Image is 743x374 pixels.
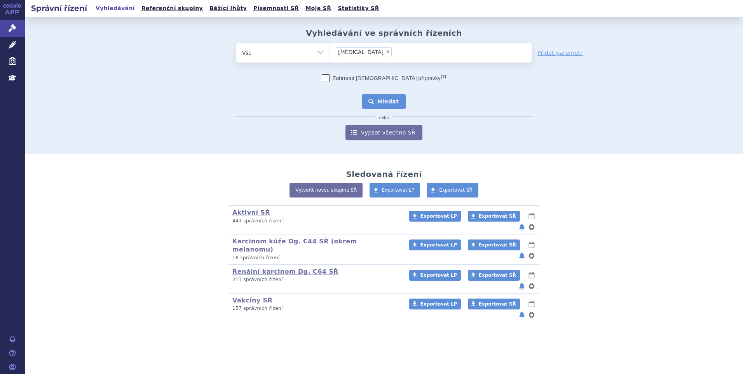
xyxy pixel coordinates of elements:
[518,251,526,260] button: notifikace
[537,49,583,57] a: Přidat parametr
[385,49,390,54] span: ×
[528,222,535,232] button: nastavení
[528,271,535,280] button: lhůty
[232,238,357,253] a: Karcinom kůže Dg. C44 SŘ (okrem melanomu)
[441,74,446,79] abbr: (?)
[25,3,93,14] h2: Správní řízení
[479,242,516,248] span: Exportovat SŘ
[306,28,462,38] h2: Vyhledávání ve správních řízeních
[420,301,457,307] span: Exportovat LP
[382,187,415,193] span: Exportovat LP
[93,3,137,14] a: Vyhledávání
[232,255,399,261] p: 16 správních řízení
[409,211,461,222] a: Exportovat LP
[518,310,526,320] button: notifikace
[528,240,535,250] button: lhůty
[303,3,333,14] a: Moje SŘ
[207,3,249,14] a: Běžící lhůty
[409,270,461,281] a: Exportovat LP
[528,310,535,320] button: nastavení
[232,218,399,224] p: 443 správních řízení
[518,281,526,291] button: notifikace
[479,273,516,278] span: Exportovat SŘ
[409,239,461,250] a: Exportovat LP
[468,239,520,250] a: Exportovat SŘ
[479,213,516,219] span: Exportovat SŘ
[232,305,399,312] p: 157 správních řízení
[370,183,420,197] a: Exportovat LP
[251,3,301,14] a: Písemnosti SŘ
[232,209,270,216] a: Aktivní SŘ
[528,211,535,221] button: lhůty
[322,74,446,82] label: Zahrnout [DEMOGRAPHIC_DATA] přípravky
[468,299,520,309] a: Exportovat SŘ
[290,183,363,197] a: Vytvořit novou skupinu SŘ
[375,115,393,120] i: nebo
[420,242,457,248] span: Exportovat LP
[468,211,520,222] a: Exportovat SŘ
[345,125,422,140] a: Vypsat všechna SŘ
[420,273,457,278] span: Exportovat LP
[394,47,431,57] input: [MEDICAL_DATA]
[335,3,381,14] a: Statistiky SŘ
[420,213,457,219] span: Exportovat LP
[139,3,205,14] a: Referenční skupiny
[232,276,399,283] p: 211 správních řízení
[409,299,461,309] a: Exportovat LP
[427,183,478,197] a: Exportovat SŘ
[232,297,272,304] a: Vakcíny SŘ
[528,299,535,309] button: lhůty
[528,251,535,260] button: nastavení
[362,94,406,109] button: Hledat
[528,281,535,291] button: nastavení
[479,301,516,307] span: Exportovat SŘ
[346,170,422,179] h2: Sledovaná řízení
[518,222,526,232] button: notifikace
[468,270,520,281] a: Exportovat SŘ
[338,49,384,55] span: [MEDICAL_DATA]
[439,187,473,193] span: Exportovat SŘ
[232,268,338,275] a: Renální karcinom Dg. C64 SŘ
